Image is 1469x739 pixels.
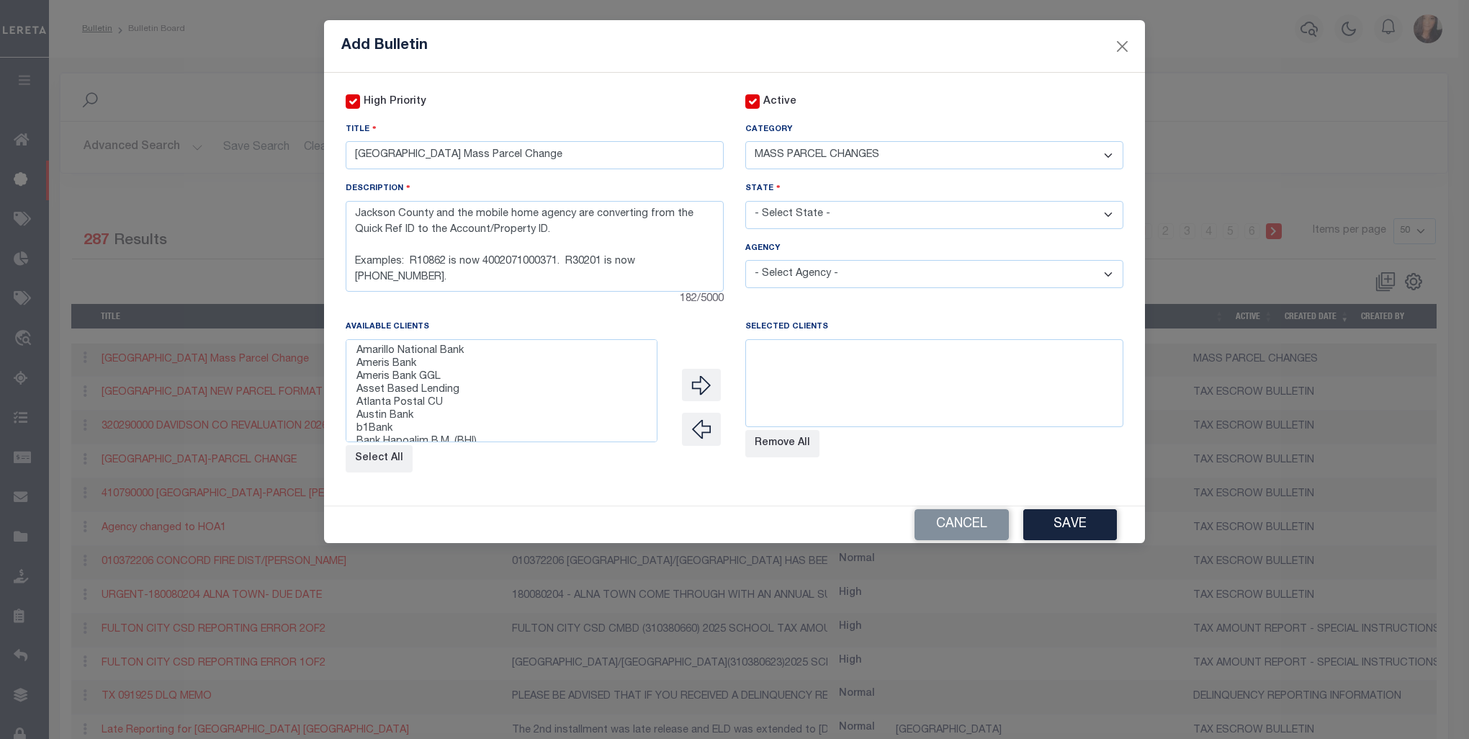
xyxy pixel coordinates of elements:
option: Amarillo National Bank [355,345,648,358]
button: Cancel [915,509,1009,540]
div: 182/5000 [346,292,724,308]
label: Agency [745,243,780,255]
button: Select All [346,445,413,472]
label: High Priority [364,94,426,110]
option: Atlanta Postal CU [355,397,648,410]
label: Available Clients [346,321,429,333]
option: Ameris Bank GGL [355,371,648,384]
label: Description [346,182,410,195]
option: Austin Bank [355,410,648,423]
button: Remove All [745,430,819,457]
option: Bank Hapoalim B.M. (BHI) [355,436,648,449]
label: Selected Clients [745,321,828,333]
label: Title [346,122,377,136]
label: Active [763,94,796,110]
label: Category [745,124,792,136]
option: b1Bank [355,423,648,436]
option: Asset Based Lending [355,384,648,397]
button: Save [1023,509,1117,540]
option: Ameris Bank [355,358,648,371]
label: State [745,182,781,195]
